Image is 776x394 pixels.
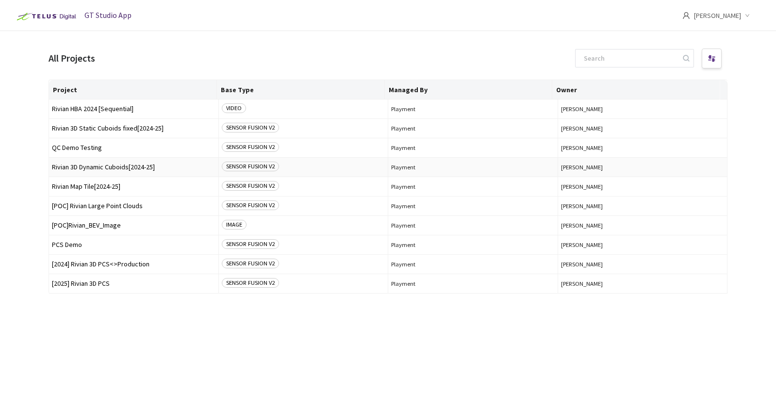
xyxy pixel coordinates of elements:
[561,261,725,268] button: [PERSON_NAME]
[391,202,555,210] span: Playment
[52,183,215,190] span: Rivian Map Tile[2024-25]
[52,164,215,171] span: Rivian 3D Dynamic Cuboids[2024-25]
[391,164,555,171] span: Playment
[222,142,279,152] span: SENSOR FUSION V2
[52,125,215,132] span: Rivian 3D Static Cuboids fixed[2024-25]
[222,103,246,113] span: VIDEO
[391,125,555,132] span: Playment
[84,10,132,20] span: GT Studio App
[222,259,279,268] span: SENSOR FUSION V2
[52,202,215,210] span: [POC] Rivian Large Point Clouds
[561,183,725,190] button: [PERSON_NAME]
[49,80,217,99] th: Project
[682,12,690,19] span: user
[222,162,279,171] span: SENSOR FUSION V2
[222,123,279,132] span: SENSOR FUSION V2
[222,239,279,249] span: SENSOR FUSION V2
[222,181,279,191] span: SENSOR FUSION V2
[552,80,720,99] th: Owner
[12,9,79,24] img: Telus
[391,261,555,268] span: Playment
[561,241,725,248] button: [PERSON_NAME]
[578,49,681,67] input: Search
[561,125,725,132] button: [PERSON_NAME]
[391,241,555,248] span: Playment
[52,222,215,229] span: [POC]Rivian_BEV_Image
[561,202,725,210] button: [PERSON_NAME]
[222,200,279,210] span: SENSOR FUSION V2
[745,13,750,18] span: down
[52,261,215,268] span: [2024] Rivian 3D PCS<>Production
[391,105,555,113] span: Playment
[391,144,555,151] span: Playment
[391,222,555,229] span: Playment
[561,105,725,113] button: [PERSON_NAME]
[52,144,215,151] span: QC Demo Testing
[561,164,725,171] button: [PERSON_NAME]
[391,183,555,190] span: Playment
[385,80,553,99] th: Managed By
[561,222,725,229] button: [PERSON_NAME]
[222,278,279,288] span: SENSOR FUSION V2
[561,144,725,151] button: [PERSON_NAME]
[391,280,555,287] span: Playment
[222,220,247,230] span: IMAGE
[561,280,725,287] button: [PERSON_NAME]
[217,80,385,99] th: Base Type
[52,105,215,113] span: Rivian HBA 2024 [Sequential]
[49,51,95,66] div: All Projects
[52,280,215,287] span: [2025] Rivian 3D PCS
[52,241,215,248] span: PCS Demo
